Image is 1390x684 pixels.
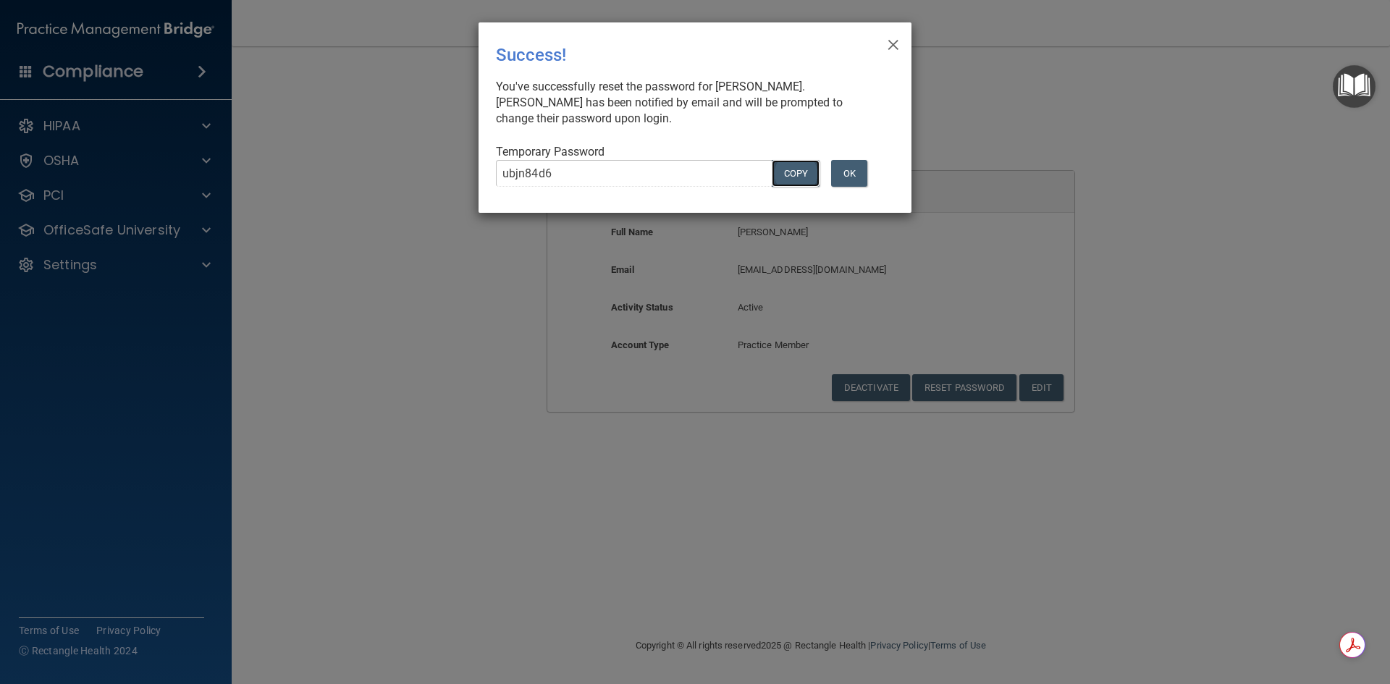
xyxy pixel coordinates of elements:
[887,28,900,57] span: ×
[1333,65,1376,108] button: Open Resource Center
[496,34,835,76] div: Success!
[496,79,883,127] div: You've successfully reset the password for [PERSON_NAME]. [PERSON_NAME] has been notified by emai...
[831,160,867,187] button: OK
[496,145,605,159] span: Temporary Password
[1140,581,1373,639] iframe: Drift Widget Chat Controller
[772,160,820,187] button: COPY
